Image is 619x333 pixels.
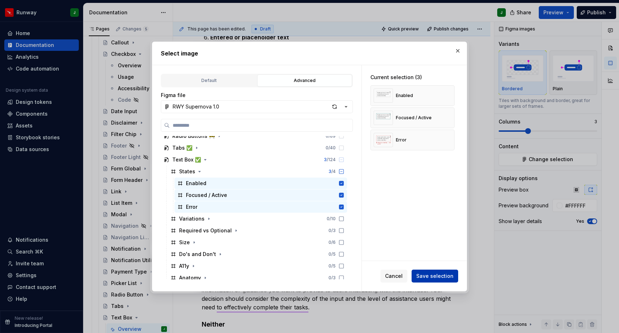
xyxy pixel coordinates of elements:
[179,262,189,270] div: A11y
[172,144,192,151] div: Tabs ✅
[396,93,413,98] div: Enabled
[161,100,353,113] button: RWY Supernova 1.0
[326,133,336,139] div: 0 / 89
[328,169,336,174] div: / 4
[396,137,407,143] div: Error
[370,74,455,81] div: Current selection (3)
[164,77,254,84] div: Default
[328,240,336,245] div: 0 / 6
[328,228,336,233] div: 0 / 3
[328,169,331,174] span: 3
[173,103,219,110] div: RWY Supernova 1.0
[260,77,350,84] div: Advanced
[328,275,336,281] div: 0 / 3
[326,145,336,151] div: 0 / 40
[179,274,201,281] div: Anatomy
[172,132,215,140] div: Radio Buttons 🚧
[179,215,205,222] div: Variations
[186,192,227,199] div: Focused / Active
[186,180,206,187] div: Enabled
[412,270,458,283] button: Save selection
[179,239,190,246] div: Size
[328,251,336,257] div: 0 / 5
[179,251,216,258] div: Do's and Don't
[328,263,336,269] div: 0 / 5
[161,49,458,58] h2: Select image
[385,272,403,280] span: Cancel
[179,168,195,175] div: States
[179,227,232,234] div: Required vs Optional
[324,157,327,162] span: 3
[172,156,201,163] div: Text Box ✅
[327,216,336,222] div: 0 / 10
[396,115,432,121] div: Focused / Active
[416,272,454,280] span: Save selection
[161,92,186,99] label: Figma file
[324,157,336,163] div: / 124
[380,270,407,283] button: Cancel
[186,203,197,211] div: Error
